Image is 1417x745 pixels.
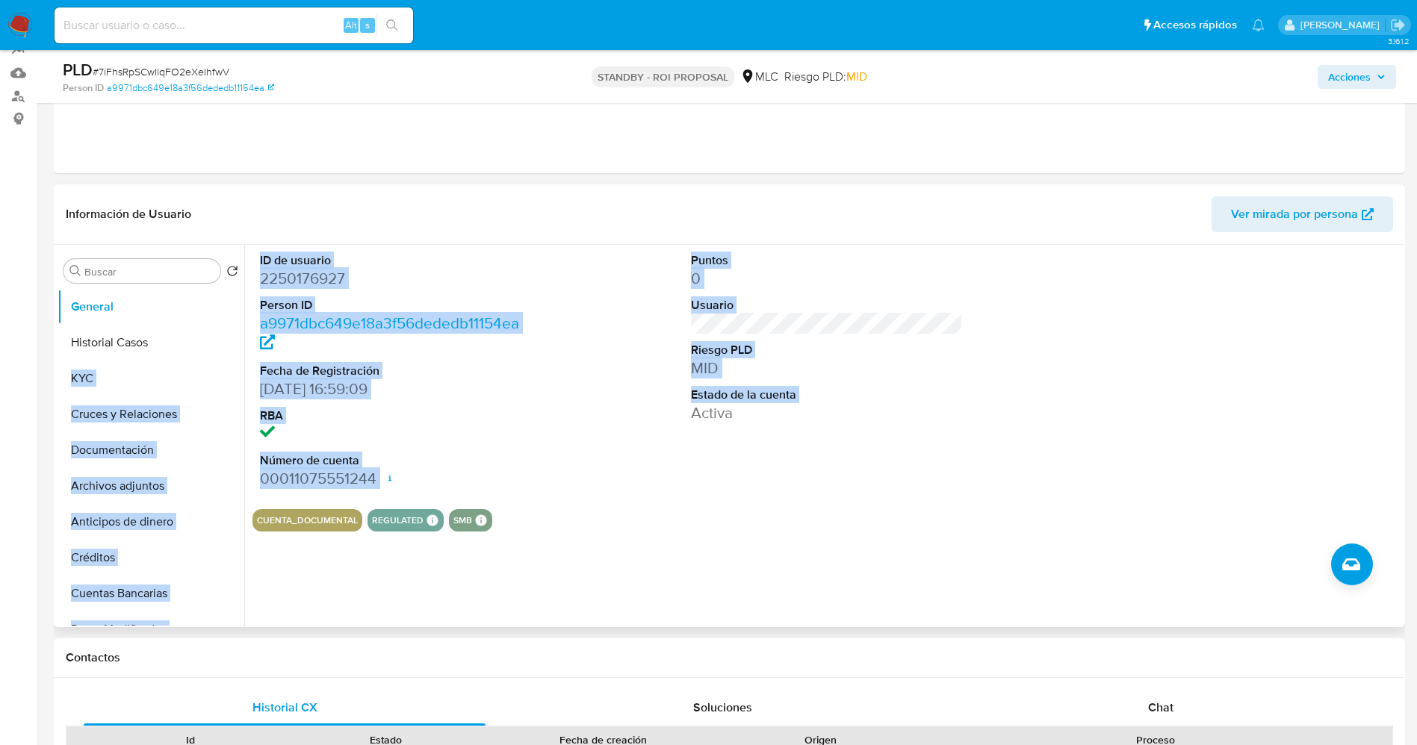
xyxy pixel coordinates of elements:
[260,378,533,399] dd: [DATE] 16:59:09
[260,312,519,355] a: a9971dbc649e18a3f56dededb11154ea
[93,64,229,79] span: # 7iFhsRpSCwIlqFO2eXeIhfwV
[63,57,93,81] b: PLD
[63,81,104,95] b: Person ID
[1318,65,1396,89] button: Acciones
[691,252,964,269] dt: Puntos
[376,15,407,36] button: search-icon
[66,650,1393,665] h1: Contactos
[1388,35,1410,47] span: 3.161.2
[1252,19,1265,31] a: Notificaciones
[691,268,964,289] dd: 0
[691,297,964,314] dt: Usuario
[691,387,964,403] dt: Estado de la cuenta
[693,699,752,716] span: Soluciones
[58,540,244,576] button: Créditos
[260,252,533,269] dt: ID de usuario
[345,18,357,32] span: Alt
[260,452,533,469] dt: Número de cuenta
[1328,65,1371,89] span: Acciones
[69,265,81,277] button: Buscar
[260,297,533,314] dt: Person ID
[846,68,867,85] span: MID
[1231,196,1358,232] span: Ver mirada por persona
[252,699,317,716] span: Historial CX
[260,468,533,489] dd: 00011075551244
[592,66,734,87] p: STANDBY - ROI PROPOSAL
[260,268,533,289] dd: 2250176927
[58,396,244,432] button: Cruces y Relaciones
[55,16,413,35] input: Buscar usuario o caso...
[226,265,238,281] button: Volver al orden por defecto
[691,402,964,423] dd: Activa
[260,408,533,424] dt: RBA
[58,289,244,325] button: General
[58,611,244,647] button: Datos Modificados
[260,363,533,379] dt: Fecha de Registración
[58,576,244,611] button: Cuentas Bancarias
[58,361,244,396] button: KYC
[58,504,244,540] button: Anticipos de dinero
[1153,17,1237,33] span: Accesos rápidos
[84,265,214,278] input: Buscar
[66,207,191,222] h1: Información de Usuario
[784,69,867,85] span: Riesgo PLD:
[58,468,244,504] button: Archivos adjuntos
[365,18,370,32] span: s
[1212,196,1393,232] button: Ver mirada por persona
[1148,699,1173,716] span: Chat
[58,432,244,468] button: Documentación
[1300,18,1385,32] p: nicolas.luzardo@mercadolibre.com
[691,358,964,378] dd: MID
[1390,17,1406,33] a: Salir
[691,342,964,358] dt: Riesgo PLD
[58,325,244,361] button: Historial Casos
[740,69,778,85] div: MLC
[107,81,274,95] a: a9971dbc649e18a3f56dededb11154ea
